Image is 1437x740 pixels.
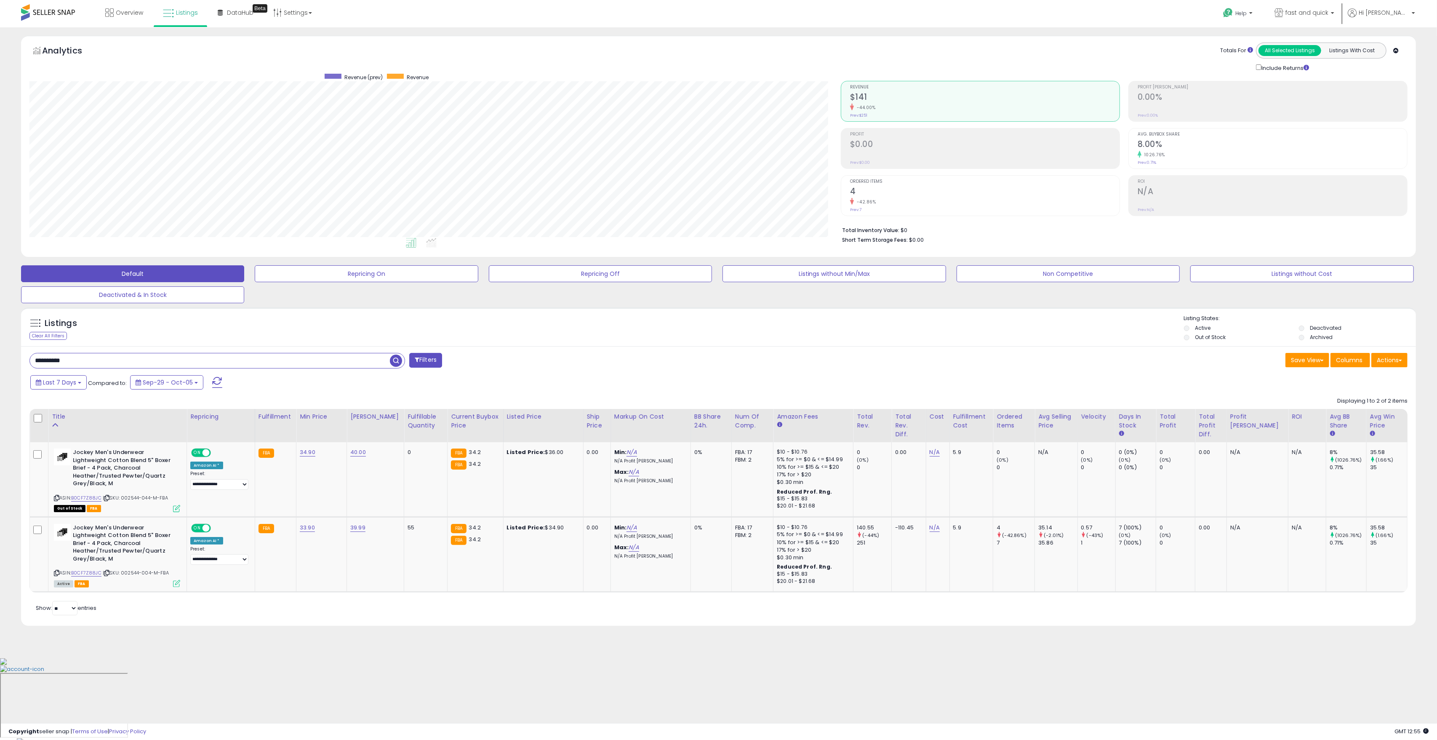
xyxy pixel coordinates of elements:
[451,524,467,533] small: FBA
[997,524,1034,532] div: 4
[469,460,481,468] span: 34.2
[694,524,725,532] div: 0%
[1371,353,1408,367] button: Actions
[930,412,946,421] div: Cost
[777,554,847,561] div: $0.30 min
[842,224,1401,235] li: $0
[850,132,1120,137] span: Profit
[850,85,1120,90] span: Revenue
[1160,524,1195,532] div: 0
[54,524,180,586] div: ASIN:
[190,546,248,565] div: Preset:
[1199,449,1220,456] div: 0.00
[1330,539,1366,547] div: 0.71%
[614,458,684,464] p: N/A Profit [PERSON_NAME]
[953,449,987,456] div: 5.9
[1321,45,1384,56] button: Listings With Cost
[614,534,684,540] p: N/A Profit [PERSON_NAME]
[627,448,637,457] a: N/A
[1337,397,1408,405] div: Displaying 1 to 2 of 2 items
[1370,412,1404,430] div: Avg Win Price
[735,524,767,532] div: FBA: 17
[54,580,73,588] span: All listings currently available for purchase on Amazon
[587,412,607,430] div: Ship Price
[1330,524,1366,532] div: 8%
[895,412,922,439] div: Total Rev. Diff.
[1292,524,1320,532] div: N/A
[854,104,876,111] small: -44.00%
[1336,356,1362,364] span: Columns
[1220,47,1253,55] div: Totals For
[1330,464,1366,471] div: 0.71%
[850,92,1120,104] h2: $141
[1138,179,1407,184] span: ROI
[1138,187,1407,198] h2: N/A
[1335,532,1362,539] small: (1026.76%)
[1119,430,1124,438] small: Days In Stock.
[350,412,400,421] div: [PERSON_NAME]
[850,139,1120,151] h2: $0.00
[1195,324,1210,331] label: Active
[857,449,891,456] div: 0
[842,227,899,234] b: Total Inventory Value:
[116,8,143,17] span: Overview
[735,532,767,539] div: FBM: 2
[1119,539,1156,547] div: 7 (100%)
[614,478,684,484] p: N/A Profit [PERSON_NAME]
[777,531,847,538] div: 5% for >= $0 & <= $14.99
[1119,524,1156,532] div: 7 (100%)
[777,502,847,510] div: $20.01 - $21.68
[850,207,861,212] small: Prev: 7
[777,412,850,421] div: Amazon Fees
[1138,85,1407,90] span: Profit [PERSON_NAME]
[507,524,577,532] div: $34.90
[1119,412,1153,430] div: Days In Stock
[777,563,832,570] b: Reduced Prof. Rng.
[253,4,267,13] div: Tooltip anchor
[629,468,639,476] a: N/A
[1138,132,1407,137] span: Avg. Buybox Share
[192,524,203,532] span: ON
[408,524,441,532] div: 55
[614,468,629,476] b: Max:
[1138,113,1158,118] small: Prev: 0.00%
[408,449,441,456] div: 0
[1199,412,1223,439] div: Total Profit Diff.
[854,199,876,205] small: -42.86%
[451,449,467,458] small: FBA
[1044,532,1064,539] small: (-2.01%)
[210,524,223,532] span: OFF
[1160,539,1195,547] div: 0
[1330,353,1370,367] button: Columns
[1138,92,1407,104] h2: 0.00%
[259,524,274,533] small: FBA
[507,412,580,421] div: Listed Price
[1038,449,1071,456] div: N/A
[1330,412,1363,430] div: Avg BB Share
[1292,412,1322,421] div: ROI
[1330,430,1335,438] small: Avg BB Share.
[43,378,76,387] span: Last 7 Days
[735,449,767,456] div: FBA: 17
[997,464,1034,471] div: 0
[409,353,442,368] button: Filters
[1216,1,1261,27] a: Help
[1230,449,1282,456] div: N/A
[1160,532,1171,539] small: (0%)
[857,464,891,471] div: 0
[614,524,627,532] b: Min:
[54,449,180,511] div: ASIN:
[850,187,1120,198] h2: 4
[300,448,315,457] a: 34.90
[857,524,891,532] div: 140.55
[850,113,867,118] small: Prev: $251
[930,448,940,457] a: N/A
[735,456,767,464] div: FBM: 2
[344,74,383,81] span: Revenue (prev)
[1292,449,1320,456] div: N/A
[1310,334,1333,341] label: Archived
[71,569,101,577] a: B0CF7Z88JC
[614,543,629,551] b: Max:
[103,569,169,576] span: | SKU: 002544-004-M-FBA
[54,505,85,512] span: All listings that are currently out of stock and unavailable for purchase on Amazon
